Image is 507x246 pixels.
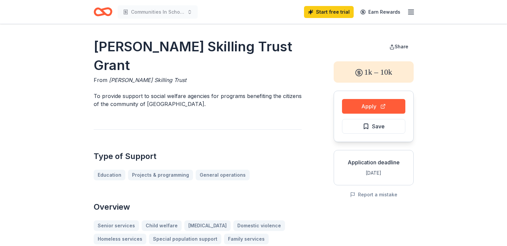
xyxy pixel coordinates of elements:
[131,8,184,16] span: Communities In Schools of [GEOGRAPHIC_DATA][US_STATE]
[334,61,414,83] div: 1k – 10k
[304,6,354,18] a: Start free trial
[109,77,186,83] span: [PERSON_NAME] Skilling Trust
[372,122,385,131] span: Save
[342,119,405,134] button: Save
[356,6,404,18] a: Earn Rewards
[342,99,405,114] button: Apply
[94,37,302,75] h1: [PERSON_NAME] Skilling Trust Grant
[94,170,125,180] a: Education
[128,170,193,180] a: Projects & programming
[94,92,302,108] p: To provide support to social welfare agencies for programs benefiting the citizens of the communi...
[339,169,408,177] div: [DATE]
[94,202,302,212] h2: Overview
[94,76,302,84] div: From
[395,44,408,49] span: Share
[94,4,112,20] a: Home
[350,191,397,199] button: Report a mistake
[339,158,408,166] div: Application deadline
[384,40,414,53] button: Share
[196,170,250,180] a: General operations
[94,151,302,162] h2: Type of Support
[118,5,198,19] button: Communities In Schools of [GEOGRAPHIC_DATA][US_STATE]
